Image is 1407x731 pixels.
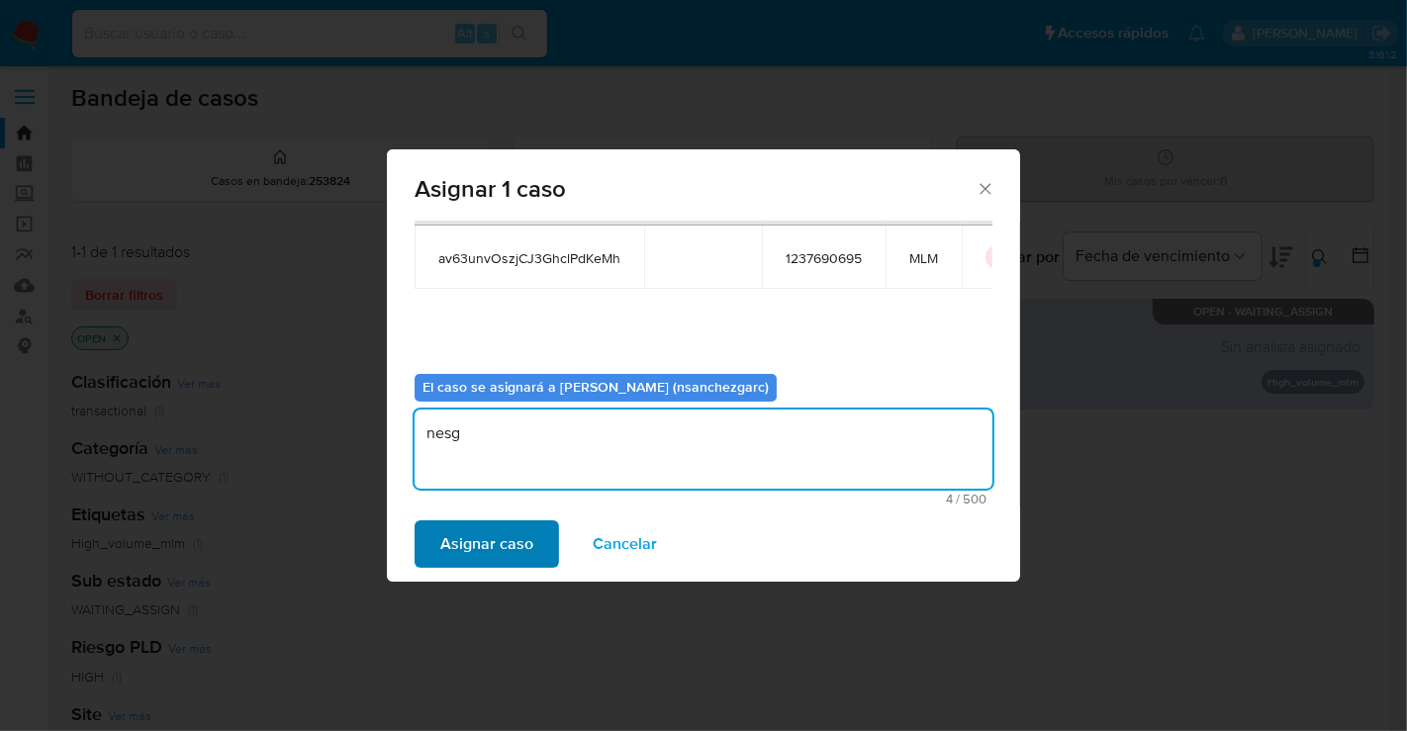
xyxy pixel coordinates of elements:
span: 1237690695 [786,249,862,267]
span: Asignar 1 caso [415,177,976,201]
button: Cerrar ventana [976,179,993,197]
b: El caso se asignará a [PERSON_NAME] (nsanchezgarc) [422,377,769,397]
span: Máximo 500 caracteres [421,493,986,505]
textarea: nesg [415,410,992,489]
div: assign-modal [387,149,1020,582]
span: av63unvOszjCJ3GhclPdKeMh [438,249,620,267]
button: Asignar caso [415,520,559,568]
button: Cancelar [567,520,683,568]
span: Cancelar [593,522,657,566]
span: Asignar caso [440,522,533,566]
button: icon-button [985,245,1009,269]
span: MLM [909,249,938,267]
